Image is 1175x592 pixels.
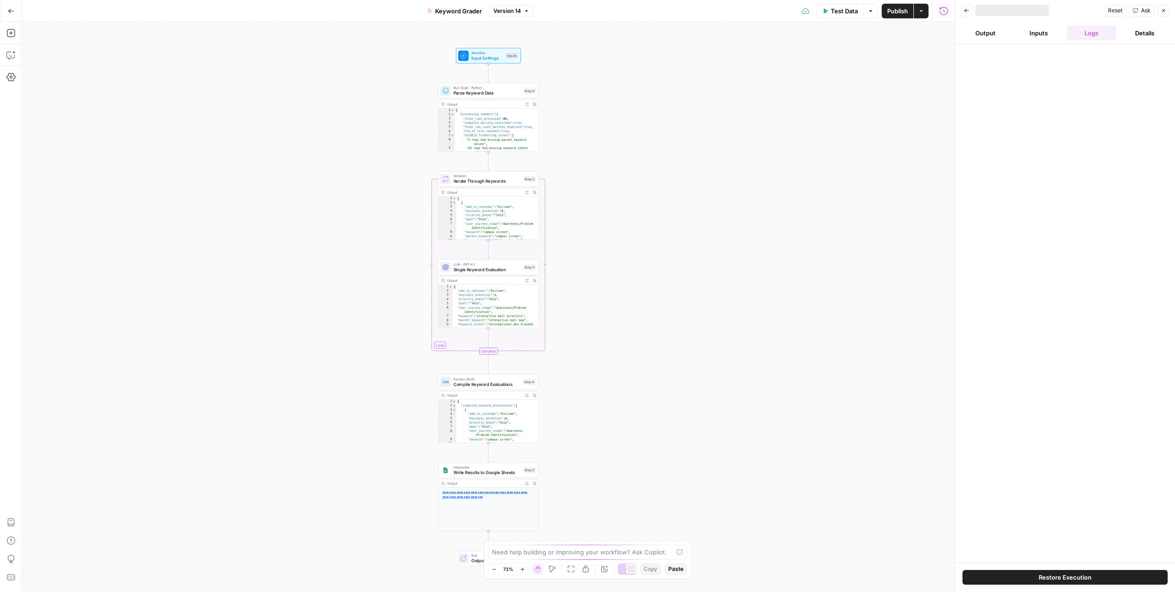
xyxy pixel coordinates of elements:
[438,416,456,420] div: 5
[471,50,504,55] span: Workflow
[453,201,456,205] span: Toggle code folding, rows 2 through 16
[438,235,456,239] div: 9
[451,108,454,112] span: Toggle code folding, rows 1 through 736
[438,347,538,355] div: Complete
[453,400,456,404] span: Toggle code folding, rows 1 through 1206
[438,138,454,146] div: 8
[1120,26,1169,40] button: Details
[438,259,538,328] div: LLM · GPT-4.1Single Keyword EvaluationStep 3Output{ "add_to_calendar":"Exclude", "business_potent...
[523,467,536,473] div: Step 5
[438,323,453,331] div: 9
[447,481,521,486] div: Output
[438,222,456,230] div: 7
[882,4,913,18] button: Publish
[817,4,863,18] button: Test Data
[487,531,489,550] g: Edge from step_5 to end
[438,83,538,152] div: Run Code · PythonParse Keyword DataStep 9Output{ "processing_summary":{ "total_rows_processed":80...
[1141,6,1151,15] span: Ask
[487,152,489,171] g: Edge from step_9 to step_2
[487,64,489,83] g: Edge from start to step_9
[447,190,521,195] div: Output
[453,196,456,201] span: Toggle code folding, rows 1 through 1202
[471,553,515,558] span: End
[643,565,657,573] span: Copy
[1108,6,1123,15] span: Reset
[438,425,456,429] div: 7
[503,565,513,573] span: 71%
[438,314,453,318] div: 7
[453,465,521,470] span: Integration
[438,408,456,412] div: 3
[961,26,1010,40] button: Output
[438,48,538,64] div: WorkflowInput SettingsInputs
[453,408,456,412] span: Toggle code folding, rows 3 through 17
[451,134,454,138] span: Toggle code folding, rows 7 through 10
[1104,5,1127,17] button: Reset
[453,85,521,90] span: Run Code · Python
[438,293,453,297] div: 3
[453,262,521,267] span: LLM · GPT-4.1
[438,209,456,213] div: 4
[438,441,456,446] div: 10
[1039,573,1091,582] span: Restore Execution
[438,318,453,323] div: 8
[1014,26,1063,40] button: Inputs
[453,376,520,381] span: Format JSON
[640,563,661,575] button: Copy
[523,264,536,270] div: Step 3
[453,90,521,96] span: Parse Keyword Data
[665,563,687,575] button: Paste
[1067,26,1117,40] button: Logs
[449,285,453,289] span: Toggle code folding, rows 1 through 15
[453,178,521,184] span: Iterate Through Keywords
[438,437,456,441] div: 9
[438,112,454,117] div: 2
[438,125,454,129] div: 5
[506,53,518,59] div: Inputs
[453,173,521,179] span: Iteration
[447,101,521,106] div: Output
[453,404,456,408] span: Toggle code folding, rows 2 through 1203
[438,297,453,302] div: 4
[453,381,520,387] span: Compile Keyword Evaluations
[438,289,453,293] div: 2
[438,420,456,424] div: 6
[447,393,521,398] div: Output
[487,443,489,462] g: Edge from step_4 to step_5
[421,4,487,18] button: Keyword Grader
[438,117,454,121] div: 3
[438,108,454,112] div: 1
[451,112,454,117] span: Toggle code folding, rows 2 through 13
[438,196,456,201] div: 1
[438,129,454,134] div: 6
[438,374,538,443] div: Format JSONCompile Keyword EvaluationsStep 4Output{ "compiled_keyword_evaluations":[ { "add_to_ca...
[438,285,453,289] div: 1
[438,551,538,566] div: EndOutput
[438,230,456,235] div: 8
[453,469,521,475] span: Write Results to Google Sheets
[438,412,456,416] div: 4
[523,379,536,385] div: Step 4
[489,5,533,17] button: Version 14
[962,570,1168,585] button: Restore Execution
[438,404,456,408] div: 2
[438,239,456,247] div: 10
[887,6,908,16] span: Publish
[1129,5,1155,17] button: Ask
[438,205,456,209] div: 3
[471,558,515,564] span: Output
[487,240,489,259] g: Edge from step_2 to step_3
[438,134,454,138] div: 7
[438,171,538,240] div: LoopIterationIterate Through KeywordsStep 2Output[ { "add_to_calendar":"Exclude", "business_poten...
[831,6,858,16] span: Test Data
[438,302,453,306] div: 5
[471,55,504,61] span: Input Settings
[438,218,456,222] div: 6
[438,400,456,404] div: 1
[438,306,453,314] div: 6
[479,347,498,355] div: Complete
[668,565,683,573] span: Paste
[438,121,454,125] div: 4
[523,176,536,182] div: Step 2
[523,88,536,94] div: Step 9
